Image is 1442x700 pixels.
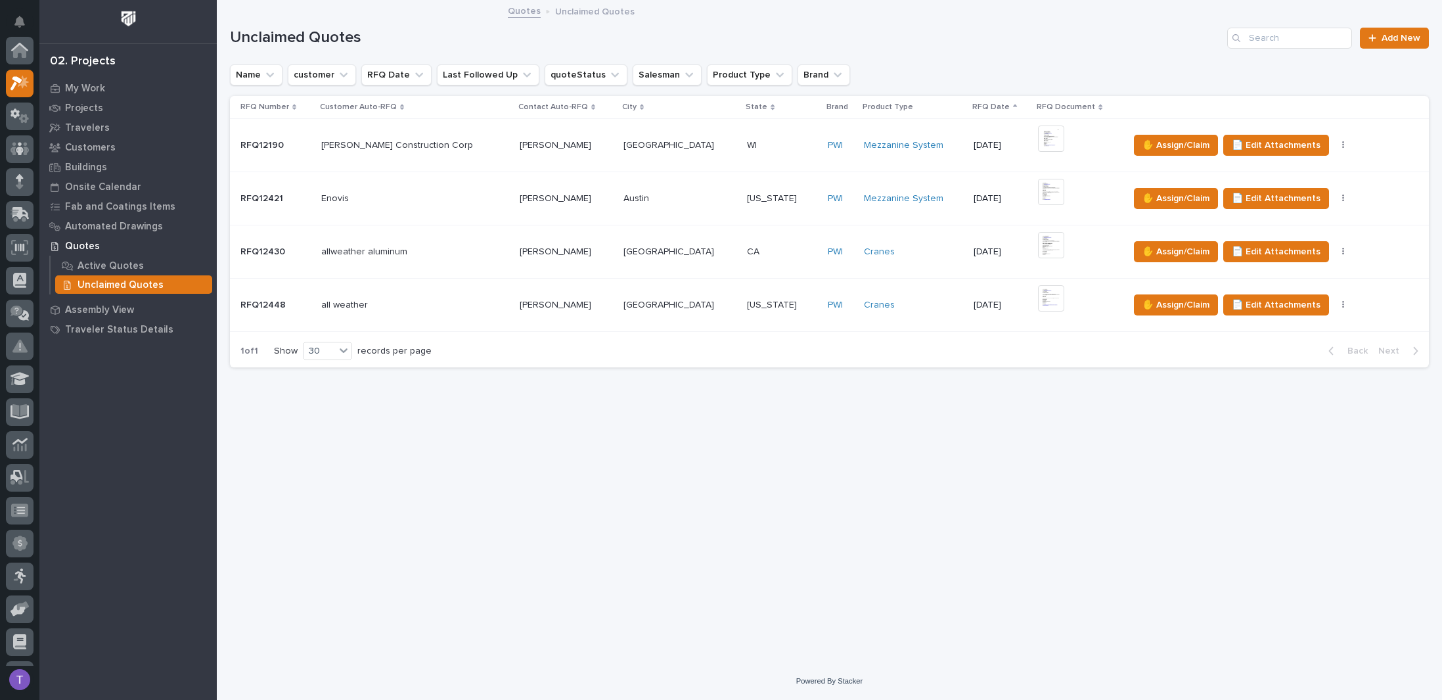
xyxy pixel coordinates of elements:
p: Assembly View [65,304,134,316]
p: Projects [65,103,103,114]
p: [GEOGRAPHIC_DATA] [623,137,717,151]
button: customer [288,64,356,85]
button: 📄 Edit Attachments [1223,135,1329,156]
a: Fab and Coatings Items [39,197,217,216]
a: PWI [828,300,843,311]
button: Last Followed Up [437,64,539,85]
p: City [622,100,637,114]
button: Brand [798,64,850,85]
a: Customers [39,137,217,157]
p: [DATE] [974,193,1027,204]
p: Show [274,346,298,357]
tr: RFQ12421RFQ12421 EnovisEnovis [PERSON_NAME][PERSON_NAME] AustinAustin [US_STATE][US_STATE] PWI Me... [230,172,1429,225]
p: Travelers [65,122,110,134]
span: 📄 Edit Attachments [1232,244,1320,260]
p: Fab and Coatings Items [65,201,175,213]
p: Customer Auto-RFQ [320,100,397,114]
p: Unclaimed Quotes [78,279,164,291]
p: RFQ Document [1037,100,1095,114]
p: [DATE] [974,246,1027,258]
p: [US_STATE] [747,297,800,311]
a: Mezzanine System [864,140,943,151]
a: PWI [828,140,843,151]
button: ✋ Assign/Claim [1134,188,1218,209]
p: [PERSON_NAME] [520,137,594,151]
span: Back [1340,345,1368,357]
a: PWI [828,246,843,258]
p: [PERSON_NAME] [520,191,594,204]
p: CA [747,244,762,258]
a: My Work [39,78,217,98]
a: Onsite Calendar [39,177,217,197]
span: ✋ Assign/Claim [1142,297,1209,313]
span: 📄 Edit Attachments [1232,137,1320,153]
p: [DATE] [974,300,1027,311]
a: Active Quotes [51,256,217,275]
span: Next [1378,345,1407,357]
p: all weather [321,297,371,311]
span: 📄 Edit Attachments [1232,191,1320,206]
p: [PERSON_NAME] [520,297,594,311]
button: ✋ Assign/Claim [1134,294,1218,315]
button: ✋ Assign/Claim [1134,135,1218,156]
div: 02. Projects [50,55,116,69]
p: My Work [65,83,105,95]
a: Automated Drawings [39,216,217,236]
p: Product Type [863,100,913,114]
tr: RFQ12448RFQ12448 all weatherall weather [PERSON_NAME][PERSON_NAME] [GEOGRAPHIC_DATA][GEOGRAPHIC_D... [230,279,1429,332]
button: quoteStatus [545,64,627,85]
p: Customers [65,142,116,154]
p: [PERSON_NAME] Construction Corp [321,137,476,151]
button: Next [1373,345,1429,357]
button: Name [230,64,282,85]
p: [GEOGRAPHIC_DATA] [623,244,717,258]
p: RFQ12190 [240,137,286,151]
div: Notifications [16,16,34,37]
button: Product Type [707,64,792,85]
p: Buildings [65,162,107,174]
tr: RFQ12190RFQ12190 [PERSON_NAME] Construction Corp[PERSON_NAME] Construction Corp [PERSON_NAME][PER... [230,119,1429,172]
input: Search [1227,28,1352,49]
p: WI [747,137,759,151]
tr: RFQ12430RFQ12430 allweather aluminumallweather aluminum [PERSON_NAME][PERSON_NAME] [GEOGRAPHIC_DA... [230,225,1429,279]
a: Quotes [39,236,217,256]
span: 📄 Edit Attachments [1232,297,1320,313]
p: RFQ12448 [240,297,288,311]
button: Notifications [6,8,34,35]
span: ✋ Assign/Claim [1142,137,1209,153]
p: Traveler Status Details [65,324,173,336]
span: ✋ Assign/Claim [1142,191,1209,206]
a: Traveler Status Details [39,319,217,339]
a: Travelers [39,118,217,137]
p: records per page [357,346,432,357]
h1: Unclaimed Quotes [230,28,1222,47]
p: RFQ Date [972,100,1010,114]
p: [PERSON_NAME] [520,244,594,258]
p: 1 of 1 [230,335,269,367]
p: [US_STATE] [747,191,800,204]
p: State [746,100,767,114]
a: Cranes [864,300,895,311]
a: Quotes [508,3,541,18]
p: Quotes [65,241,100,252]
a: Powered By Stacker [796,677,863,685]
p: Contact Auto-RFQ [518,100,588,114]
p: Austin [623,191,652,204]
button: users-avatar [6,666,34,693]
img: Workspace Logo [116,7,141,31]
a: Cranes [864,246,895,258]
a: Add New [1360,28,1429,49]
a: Mezzanine System [864,193,943,204]
p: RFQ Number [240,100,289,114]
p: Onsite Calendar [65,181,141,193]
p: Automated Drawings [65,221,163,233]
p: RFQ12430 [240,244,288,258]
p: [GEOGRAPHIC_DATA] [623,297,717,311]
button: Salesman [633,64,702,85]
button: 📄 Edit Attachments [1223,241,1329,262]
p: Unclaimed Quotes [555,3,635,18]
p: [DATE] [974,140,1027,151]
button: ✋ Assign/Claim [1134,241,1218,262]
p: allweather aluminum [321,244,410,258]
